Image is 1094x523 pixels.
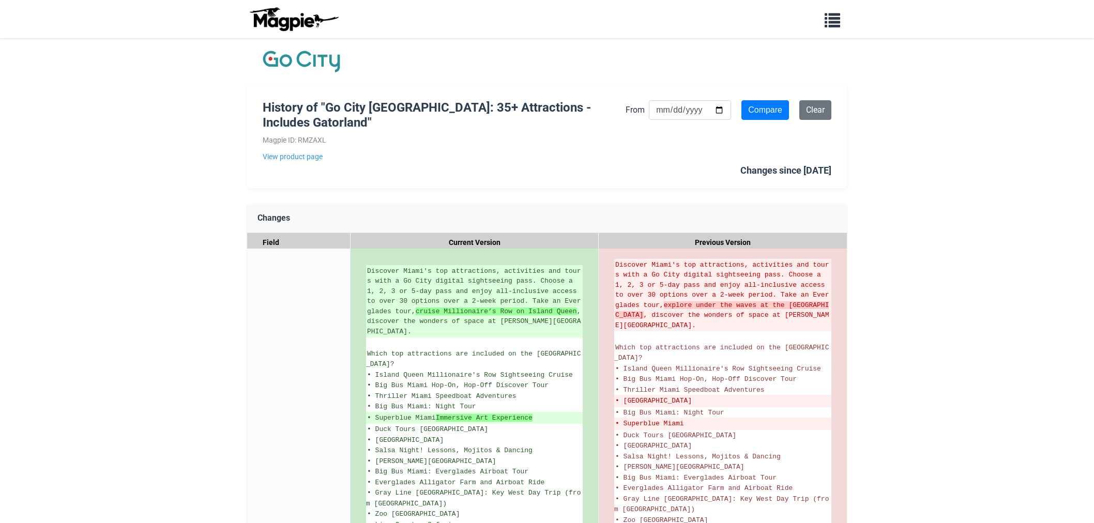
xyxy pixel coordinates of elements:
del: • [GEOGRAPHIC_DATA] [615,396,830,406]
del: • Superblue Miami [615,419,830,429]
span: • Big Bus Miami: Everglades Airboat Tour [615,474,777,482]
span: Which top attractions are included on the [GEOGRAPHIC_DATA]? [614,344,829,362]
span: Which top attractions are included on the [GEOGRAPHIC_DATA]? [366,350,581,368]
span: • Island Queen Millionaire's Row Sightseeing Cruise [615,365,821,373]
span: • Salsa Night! Lessons, Mojitos & Dancing [615,453,781,460]
span: • [GEOGRAPHIC_DATA] [615,442,692,450]
span: • Everglades Alligator Farm and Airboat Ride [367,479,544,486]
span: • [PERSON_NAME][GEOGRAPHIC_DATA] [367,457,496,465]
strong: Immersive Art Experience [436,414,533,422]
div: Current Version [351,233,599,252]
label: From [626,103,645,117]
h1: History of "Go City [GEOGRAPHIC_DATA]: 35+ Attractions - Includes Gatorland" [263,100,626,130]
span: • [PERSON_NAME][GEOGRAPHIC_DATA] [615,463,744,471]
img: logo-ab69f6fb50320c5b225c76a69d11143b.png [247,7,340,32]
del: Discover Miami's top attractions, activities and tours with a Go City digital sightseeing pass. C... [615,260,830,331]
div: Previous Version [599,233,847,252]
span: • Big Bus Miami: Night Tour [615,409,724,417]
span: • Big Bus Miami Hop-On, Hop-Off Discover Tour [367,381,549,389]
span: • Thriller Miami Speedboat Adventures [367,392,516,400]
span: • [GEOGRAPHIC_DATA] [367,436,444,444]
span: • Gray Line [GEOGRAPHIC_DATA]: Key West Day Trip (from [GEOGRAPHIC_DATA]) [366,489,581,507]
strong: cruise Millionaire’s Row on Island Queen [416,307,577,315]
span: • Everglades Alligator Farm and Airboat Ride [615,484,793,492]
span: • Gray Line [GEOGRAPHIC_DATA]: Key West Day Trip (from [GEOGRAPHIC_DATA]) [614,495,829,514]
span: • Big Bus Miami: Night Tour [367,403,476,410]
div: Magpie ID: RMZAXL [263,134,626,146]
span: • Zoo [GEOGRAPHIC_DATA] [367,510,460,518]
span: • Duck Tours [GEOGRAPHIC_DATA] [615,432,736,439]
span: • Duck Tours [GEOGRAPHIC_DATA] [367,425,488,433]
span: • Thriller Miami Speedboat Adventures [615,386,765,394]
a: View product page [263,151,626,162]
div: Changes since [DATE] [740,163,831,178]
a: Clear [799,100,831,120]
span: • Island Queen Millionaire's Row Sightseeing Cruise [367,371,573,379]
input: Compare [741,100,789,120]
span: • Big Bus Miami: Everglades Airboat Tour [367,468,528,475]
ins: • Superblue Miami [367,413,582,423]
ins: Discover Miami's top attractions, activities and tours with a Go City digital sightseeing pass. C... [367,266,582,337]
div: Field [247,233,351,252]
img: Company Logo [263,49,340,74]
div: Changes [247,204,847,233]
strong: explore under the waves at the [GEOGRAPHIC_DATA] [615,301,829,319]
span: • Salsa Night! Lessons, Mojitos & Dancing [367,447,533,454]
span: • Big Bus Miami Hop-On, Hop-Off Discover Tour [615,375,797,383]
